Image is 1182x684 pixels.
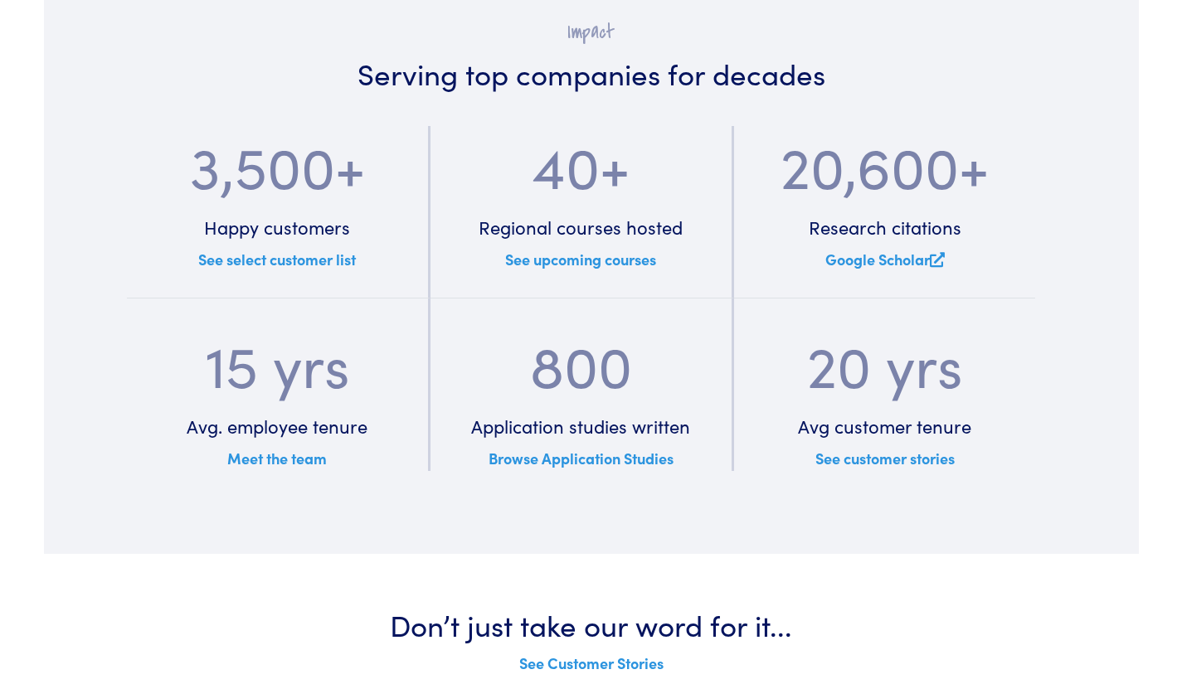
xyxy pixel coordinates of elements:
h2: Impact [137,19,1046,45]
h6: Application studies written [440,414,722,439]
a: Google Scholar [825,249,945,269]
a: See Customer Stories [519,652,664,673]
a: See select customer list [198,249,356,269]
p: 20 yrs [744,325,1025,400]
p: 20,600+ [744,126,1025,201]
a: Meet the team [227,448,327,468]
h6: Research citations [744,215,1025,240]
h6: Happy customers [137,215,418,240]
a: See upcoming courses [505,249,656,269]
h3: Serving top companies for decades [137,52,1046,93]
h6: Regional courses hosted [440,215,722,240]
h3: Don’t just take our word for it... [104,604,1079,644]
p: 800 [440,325,722,400]
p: 40+ [440,126,722,201]
a: See customer stories [815,448,955,468]
p: 15 yrs [137,325,418,400]
h6: Avg customer tenure [744,414,1025,439]
a: Browse Application Studies [489,448,674,468]
p: 3,500+ [137,126,418,201]
h6: Avg. employee tenure [137,414,418,439]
